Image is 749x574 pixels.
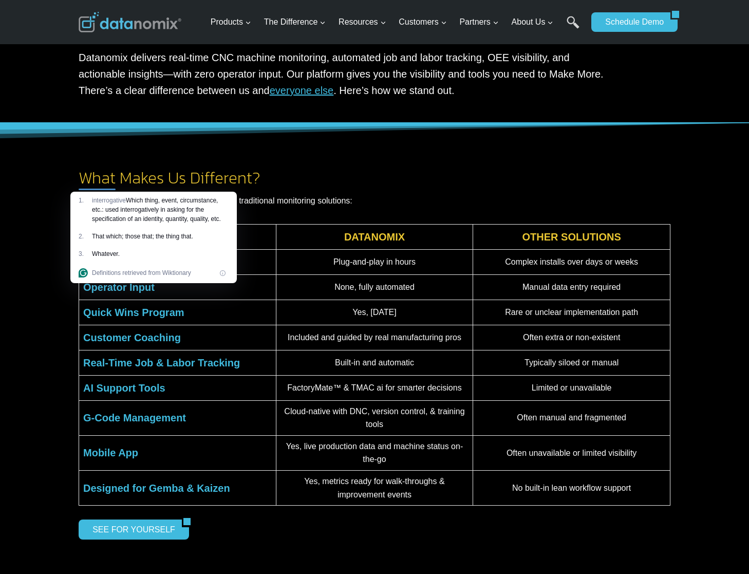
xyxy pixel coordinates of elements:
[83,483,230,494] strong: Designed for Gemba & Kaizen
[477,255,666,269] p: Complex installs over days or weeks
[79,520,182,539] a: SEE FOR YOURSELF
[280,405,469,431] p: Cloud-native with DNC, version control, & training tools
[280,281,469,294] p: None, fully automated
[512,15,554,29] span: About Us
[477,356,666,369] p: Typically siloed or manual
[264,15,326,29] span: The Difference
[83,282,155,293] strong: Operator Input
[477,447,666,460] p: Often unavailable or limited visibility
[591,12,670,32] a: Schedule Demo
[477,381,666,395] p: Limited or unavailable
[83,357,240,368] strong: Real-Time Job & Labor Tracking
[280,475,469,501] p: Yes, metrics ready for walk-throughs & improvement events
[79,170,670,186] h2: What Makes Us Different?
[79,12,181,32] img: Datanomix
[280,440,469,466] p: Yes, live production data and machine status on-the-go
[477,482,666,495] p: No built-in lean workflow support
[567,16,579,39] a: Search
[399,15,446,29] span: Customers
[477,331,666,344] p: Often extra or non-existent
[477,306,666,319] p: Rare or unclear implementation path
[270,85,334,96] a: everyone else
[83,332,181,343] strong: Customer Coaching
[83,412,186,423] strong: G-Code Management
[280,255,469,269] p: Plug-and-play in hours
[280,229,469,245] p: DATANOMIX
[477,411,666,424] p: Often manual and fragmented
[280,356,469,369] p: Built-in and automatic
[79,194,670,208] p: Why leading shops choose Datanomix over traditional monitoring solutions:
[207,6,587,39] nav: Primary Navigation
[477,229,666,245] p: OTHER SOLUTIONS
[83,307,184,318] strong: Quick Wins Program
[459,15,498,29] span: Partners
[339,15,386,29] span: Resources
[280,381,469,395] p: FactoryMate™ & TMAC ai for smarter decisions
[477,281,666,294] p: Manual data entry required
[83,382,165,394] strong: AI Support Tools
[79,49,616,99] p: Datanomix delivers real-time CNC machine monitoring, automated job and labor tracking, OEE visibi...
[280,306,469,319] p: Yes, [DATE]
[280,331,469,344] p: Included and guided by real manufacturing pros
[83,447,138,458] strong: Mobile App
[211,15,251,29] span: Products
